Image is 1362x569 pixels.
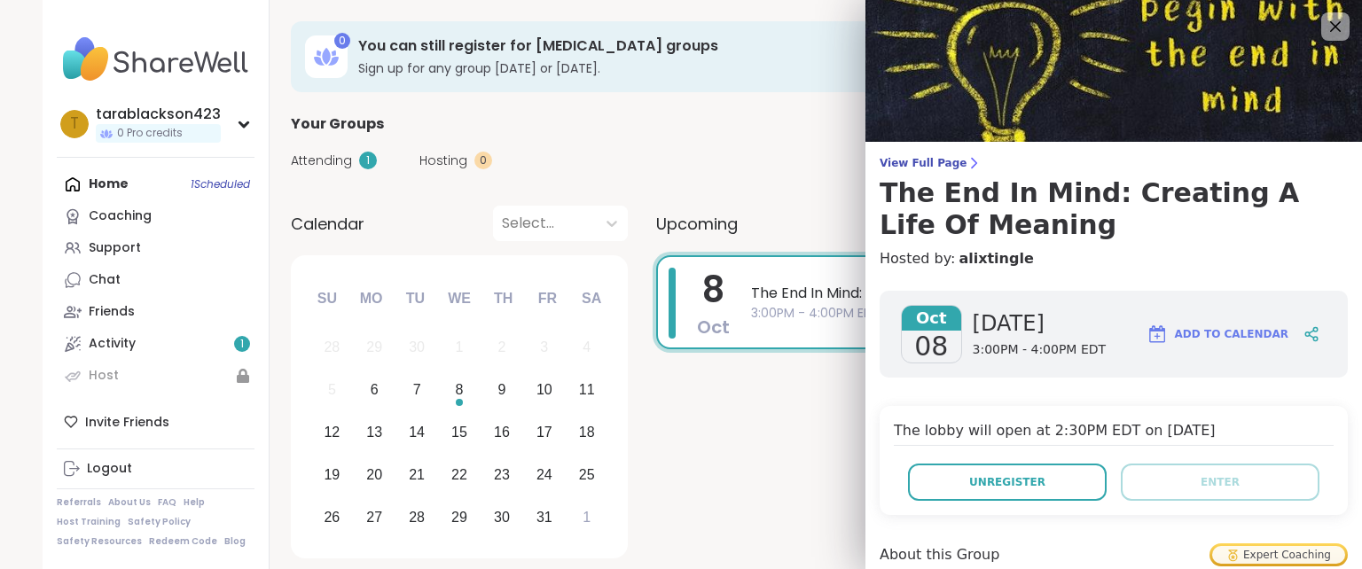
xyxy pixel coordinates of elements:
[751,304,1264,323] span: 3:00PM - 4:00PM EDT
[57,453,254,485] a: Logout
[572,279,611,318] div: Sa
[128,516,191,528] a: Safety Policy
[358,59,1099,77] h3: Sign up for any group [DATE] or [DATE].
[328,378,336,401] div: 5
[474,152,492,169] div: 0
[57,264,254,296] a: Chat
[398,329,436,367] div: Not available Tuesday, September 30th, 2025
[57,28,254,90] img: ShareWell Nav Logo
[567,456,606,494] div: Choose Saturday, October 25th, 2025
[96,105,221,124] div: tarablackson423
[313,414,351,452] div: Choose Sunday, October 12th, 2025
[540,335,548,359] div: 3
[158,496,176,509] a: FAQ
[310,326,607,538] div: month 2025-10
[117,126,183,141] span: 0 Pro credits
[959,248,1033,269] a: alixtingle
[451,463,467,487] div: 22
[324,335,340,359] div: 28
[441,456,479,494] div: Choose Wednesday, October 22nd, 2025
[483,456,521,494] div: Choose Thursday, October 23rd, 2025
[579,378,595,401] div: 11
[536,463,552,487] div: 24
[969,474,1045,490] span: Unregister
[567,371,606,409] div: Choose Saturday, October 11th, 2025
[70,113,79,136] span: t
[497,378,505,401] div: 9
[398,456,436,494] div: Choose Tuesday, October 21st, 2025
[409,505,425,529] div: 28
[525,414,563,452] div: Choose Friday, October 17th, 2025
[87,460,132,478] div: Logout
[456,335,464,359] div: 1
[89,207,152,225] div: Coaching
[57,328,254,360] a: Activity1
[409,335,425,359] div: 30
[1175,326,1288,342] span: Add to Calendar
[291,152,352,170] span: Attending
[441,414,479,452] div: Choose Wednesday, October 15th, 2025
[914,331,948,362] span: 08
[313,498,351,536] div: Choose Sunday, October 26th, 2025
[751,283,1264,304] span: The End In Mind: Creating A Life Of Meaning
[567,498,606,536] div: Choose Saturday, November 1st, 2025
[409,420,425,444] div: 14
[1121,464,1319,501] button: Enter
[567,329,606,367] div: Not available Saturday, October 4th, 2025
[419,152,467,170] span: Hosting
[89,335,136,353] div: Activity
[456,378,464,401] div: 8
[351,279,390,318] div: Mo
[451,505,467,529] div: 29
[1201,474,1240,490] span: Enter
[313,456,351,494] div: Choose Sunday, October 19th, 2025
[525,371,563,409] div: Choose Friday, October 10th, 2025
[483,329,521,367] div: Not available Thursday, October 2nd, 2025
[324,463,340,487] div: 19
[528,279,567,318] div: Fr
[579,463,595,487] div: 25
[308,279,347,318] div: Su
[902,306,961,331] span: Oct
[224,535,246,548] a: Blog
[483,498,521,536] div: Choose Thursday, October 30th, 2025
[579,420,595,444] div: 18
[358,36,1099,56] h3: You can still register for [MEDICAL_DATA] groups
[89,367,119,385] div: Host
[366,335,382,359] div: 29
[525,329,563,367] div: Not available Friday, October 3rd, 2025
[483,371,521,409] div: Choose Thursday, October 9th, 2025
[880,248,1348,269] h4: Hosted by:
[57,296,254,328] a: Friends
[702,265,724,315] span: 8
[894,420,1334,446] h4: The lobby will open at 2:30PM EDT on [DATE]
[57,406,254,438] div: Invite Friends
[880,544,999,565] h4: About this Group
[366,420,382,444] div: 13
[89,303,135,321] div: Friends
[484,279,523,318] div: Th
[497,335,505,359] div: 2
[149,535,217,548] a: Redeem Code
[356,371,394,409] div: Choose Monday, October 6th, 2025
[583,505,591,529] div: 1
[371,378,379,401] div: 6
[483,414,521,452] div: Choose Thursday, October 16th, 2025
[525,498,563,536] div: Choose Friday, October 31st, 2025
[324,505,340,529] div: 26
[398,498,436,536] div: Choose Tuesday, October 28th, 2025
[441,329,479,367] div: Not available Wednesday, October 1st, 2025
[359,152,377,169] div: 1
[57,516,121,528] a: Host Training
[395,279,434,318] div: Tu
[441,498,479,536] div: Choose Wednesday, October 29th, 2025
[57,232,254,264] a: Support
[536,378,552,401] div: 10
[356,414,394,452] div: Choose Monday, October 13th, 2025
[89,271,121,289] div: Chat
[880,156,1348,241] a: View Full PageThe End In Mind: Creating A Life Of Meaning
[409,463,425,487] div: 21
[240,337,244,352] span: 1
[697,315,730,339] span: Oct
[184,496,205,509] a: Help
